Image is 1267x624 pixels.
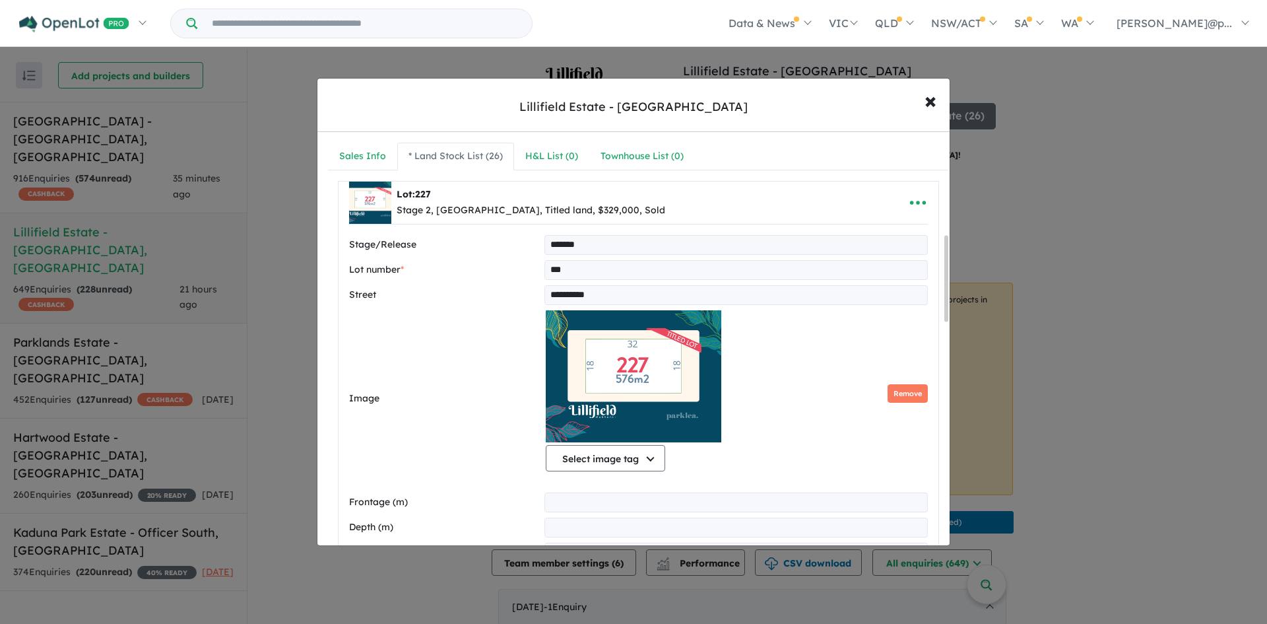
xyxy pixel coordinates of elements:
[339,149,386,164] div: Sales Info
[415,188,431,200] span: 227
[925,86,936,114] span: ×
[349,237,539,253] label: Stage/Release
[1117,17,1232,30] span: [PERSON_NAME]@p...
[349,287,539,303] label: Street
[349,545,539,561] label: Land size (m²)
[546,310,722,442] img: Lillifield Estate - Warragul - Lot 227
[397,203,665,219] div: Stage 2, [GEOGRAPHIC_DATA], Titled land, $329,000, Sold
[19,16,129,32] img: Openlot PRO Logo White
[349,182,391,224] img: Lillifield%20Estate%20-%20Warragul%20-%20Lot%20227___1750660118.jpg
[349,495,539,510] label: Frontage (m)
[546,445,665,471] button: Select image tag
[397,188,431,200] b: Lot:
[349,262,539,278] label: Lot number
[408,149,503,164] div: * Land Stock List ( 26 )
[349,391,540,407] label: Image
[525,149,578,164] div: H&L List ( 0 )
[519,98,748,116] div: Lillifield Estate - [GEOGRAPHIC_DATA]
[888,384,928,403] button: Remove
[200,9,529,38] input: Try estate name, suburb, builder or developer
[349,520,539,536] label: Depth (m)
[601,149,684,164] div: Townhouse List ( 0 )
